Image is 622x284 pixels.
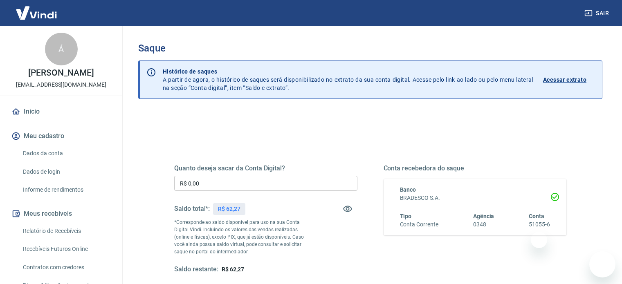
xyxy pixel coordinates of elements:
[222,266,244,273] span: R$ 62,27
[531,232,547,248] iframe: Fechar mensagem
[583,6,612,21] button: Sair
[400,186,416,193] span: Banco
[163,67,533,92] p: A partir de agora, o histórico de saques será disponibilizado no extrato da sua conta digital. Ac...
[10,0,63,25] img: Vindi
[473,213,494,219] span: Agência
[473,220,494,229] h6: 0348
[543,67,595,92] a: Acessar extrato
[218,205,240,213] p: R$ 62,27
[174,219,312,255] p: *Corresponde ao saldo disponível para uso na sua Conta Digital Vindi. Incluindo os valores das ve...
[529,220,550,229] h6: 51055-6
[20,223,112,239] a: Relatório de Recebíveis
[10,127,112,145] button: Meu cadastro
[400,213,412,219] span: Tipo
[45,33,78,65] div: Á
[384,164,567,172] h5: Conta recebedora do saque
[174,205,210,213] h5: Saldo total*:
[28,69,94,77] p: [PERSON_NAME]
[589,251,615,277] iframe: Botão para abrir a janela de mensagens
[16,81,106,89] p: [EMAIL_ADDRESS][DOMAIN_NAME]
[174,265,218,274] h5: Saldo restante:
[20,181,112,198] a: Informe de rendimentos
[400,220,438,229] h6: Conta Corrente
[543,76,586,84] p: Acessar extrato
[400,194,550,202] h6: BRADESCO S.A.
[10,205,112,223] button: Meus recebíveis
[163,67,533,76] p: Histórico de saques
[174,164,357,172] h5: Quanto deseja sacar da Conta Digital?
[20,163,112,180] a: Dados de login
[20,259,112,276] a: Contratos com credores
[138,42,602,54] h3: Saque
[529,213,544,219] span: Conta
[20,241,112,257] a: Recebíveis Futuros Online
[20,145,112,162] a: Dados da conta
[10,103,112,121] a: Início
